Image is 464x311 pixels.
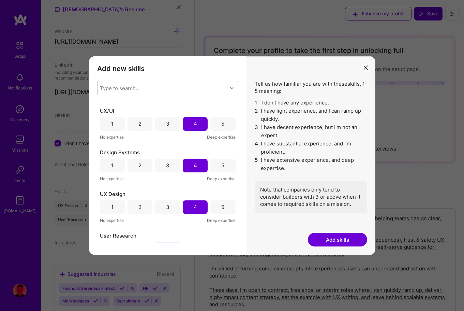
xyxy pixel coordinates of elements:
span: No expertise [100,217,124,224]
span: Deep expertise [207,133,236,141]
div: 4 [194,203,197,211]
span: Design Systems [100,149,140,156]
div: 4 [194,162,197,169]
li: I have light experience, and I can ramp up quickly. [255,107,367,123]
div: Tell us how familiar you are with these skills , 1-5 meaning: [255,80,367,213]
li: I don't have any experience. [255,99,367,107]
span: 1 [255,99,259,107]
div: 3 [166,203,169,211]
span: No expertise [100,175,124,182]
span: User Research [100,232,136,239]
i: icon Close [364,66,368,70]
span: UX Design [100,190,125,198]
div: 3 [166,120,169,127]
div: 1 [111,120,114,127]
button: Add skills [308,233,367,246]
span: Deep expertise [207,175,236,182]
span: UX/UI [100,107,114,114]
span: No expertise [100,133,124,141]
div: 1 [111,162,114,169]
div: 5 [221,162,224,169]
div: 2 [138,120,141,127]
h3: Add new skills [97,65,238,73]
div: Note that companies only tend to consider builders with 3 or above when it comes to required skil... [255,181,367,213]
div: 5 [221,120,224,127]
span: 5 [255,156,258,172]
li: I have decent experience, but I'm not an expert. [255,123,367,140]
span: 4 [255,140,258,156]
li: I have substantial experience, and I’m proficient. [255,140,367,156]
div: 5 [221,203,224,211]
li: I have extensive experience, and deep expertise. [255,156,367,172]
span: Deep expertise [207,217,236,224]
div: 1 [111,203,114,211]
div: 2 [138,162,141,169]
span: 2 [255,107,258,123]
div: modal [89,56,375,255]
div: Type to search... [100,84,140,91]
div: 4 [194,120,197,127]
div: 2 [138,203,141,211]
i: icon Chevron [230,86,234,90]
span: 3 [255,123,258,140]
div: 3 [166,162,169,169]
